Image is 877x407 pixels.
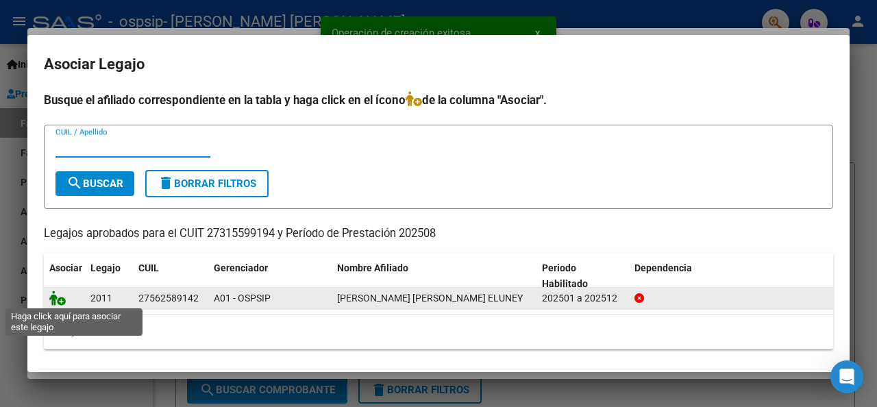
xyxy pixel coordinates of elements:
[66,177,123,190] span: Buscar
[90,262,121,273] span: Legajo
[332,254,536,299] datatable-header-cell: Nombre Afiliado
[138,291,199,306] div: 27562589142
[85,254,133,299] datatable-header-cell: Legajo
[158,175,174,191] mat-icon: delete
[55,171,134,196] button: Buscar
[44,225,833,243] p: Legajos aprobados para el CUIT 27315599194 y Período de Prestación 202508
[629,254,834,299] datatable-header-cell: Dependencia
[44,315,833,349] div: 1 registros
[133,254,208,299] datatable-header-cell: CUIL
[90,293,112,304] span: 2011
[830,360,863,393] div: Open Intercom Messenger
[158,177,256,190] span: Borrar Filtros
[49,262,82,273] span: Asociar
[337,293,523,304] span: VARGAS ESPINOZA THAIS ELUNEY
[634,262,692,273] span: Dependencia
[214,293,271,304] span: A01 - OSPSIP
[337,262,408,273] span: Nombre Afiliado
[542,291,623,306] div: 202501 a 202512
[44,91,833,109] h4: Busque el afiliado correspondiente en la tabla y haga click en el ícono de la columna "Asociar".
[208,254,332,299] datatable-header-cell: Gerenciador
[66,175,83,191] mat-icon: search
[44,51,833,77] h2: Asociar Legajo
[542,262,588,289] span: Periodo Habilitado
[44,254,85,299] datatable-header-cell: Asociar
[145,170,269,197] button: Borrar Filtros
[138,262,159,273] span: CUIL
[536,254,629,299] datatable-header-cell: Periodo Habilitado
[214,262,268,273] span: Gerenciador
